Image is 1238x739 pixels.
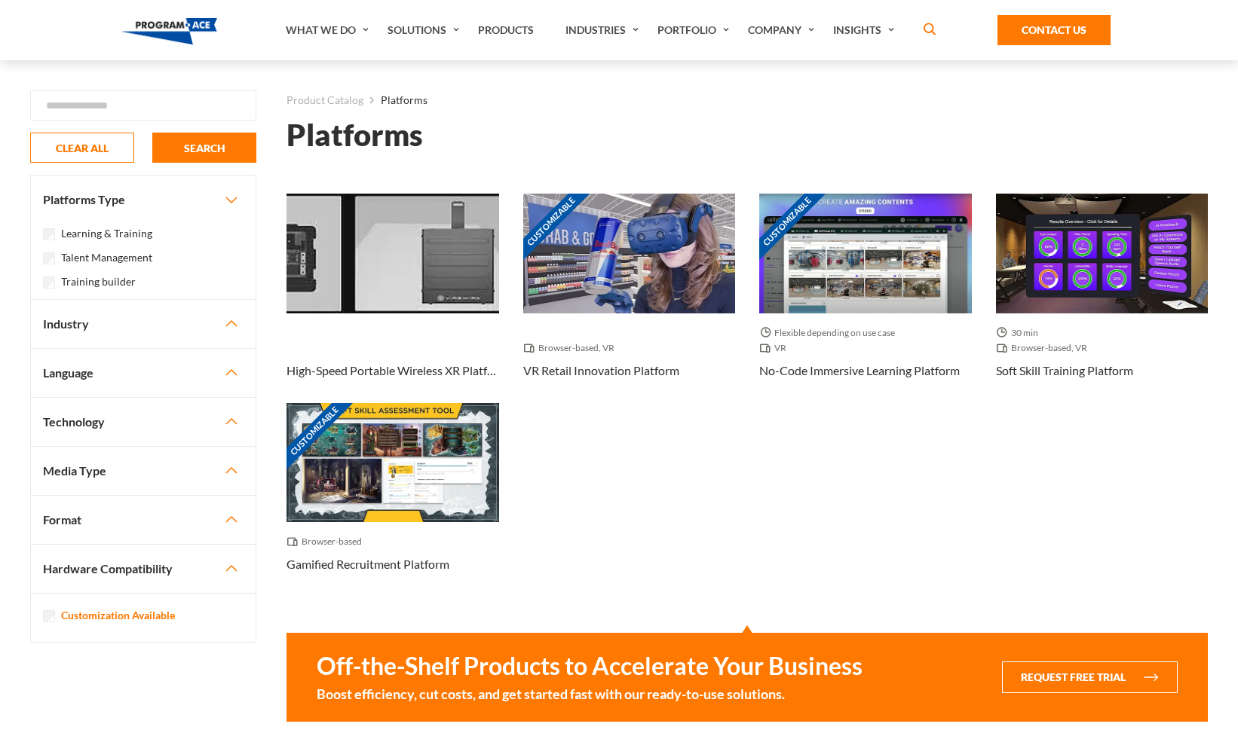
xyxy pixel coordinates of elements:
[31,300,256,348] button: Industry
[121,18,217,44] img: Program-Ace
[61,249,152,266] label: Talent Management
[287,534,368,549] span: Browser-based
[287,122,423,148] h1: Platforms
[759,362,960,380] h3: No-code Immersive Learning Platform
[31,447,256,495] button: Media Type
[287,90,363,110] a: Product Catalog
[997,15,1111,45] a: Contact Us
[43,276,55,289] input: Training builder
[43,610,55,622] input: Customization Available
[287,403,499,597] a: Customizable Thumbnail - Gamified recruitment platform Browser-based Gamified recruitment platform
[31,545,256,593] button: Hardware Compatibility
[759,325,901,340] span: Flexible depending on use case
[317,684,863,704] small: Boost efficiency, cut costs, and get started fast with our ready-to-use solutions.
[43,252,55,264] input: Talent Management
[523,194,736,402] a: Customizable Thumbnail - VR Retail Innovation Platform Browser-based, VR VR Retail Innovation Pla...
[996,362,1133,380] h3: Soft skill training platform
[996,194,1209,402] a: Thumbnail - Soft skill training platform 30 min Browser-based, VR Soft skill training platform
[61,273,136,290] label: Training builder
[43,228,55,240] input: Learning & Training
[61,607,175,624] label: Customization Available
[317,651,863,681] strong: Off-the-Shelf Products to Accelerate Your Business
[31,176,256,224] button: Platforms Type
[287,362,499,380] h3: High-Speed Portable Wireless XR Platform
[287,90,1208,110] nav: breadcrumb
[30,133,134,163] button: CLEAR ALL
[61,225,152,242] label: Learning & Training
[31,496,256,544] button: Format
[759,194,972,402] a: Customizable Thumbnail - No-code Immersive Learning Platform Flexible depending on use case VR No...
[523,340,621,356] span: Browser-based, VR
[287,194,499,402] a: Thumbnail - High-Speed Portable Wireless XR Platform High-Speed Portable Wireless XR Platform
[1002,661,1178,693] button: Request Free Trial
[363,90,427,110] li: Platforms
[996,340,1093,356] span: Browser-based, VR
[759,340,792,356] span: VR
[523,362,679,380] h3: VR Retail Innovation Platform
[31,349,256,397] button: Language
[31,398,256,446] button: Technology
[287,555,449,573] h3: Gamified recruitment platform
[996,325,1044,340] span: 30 min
